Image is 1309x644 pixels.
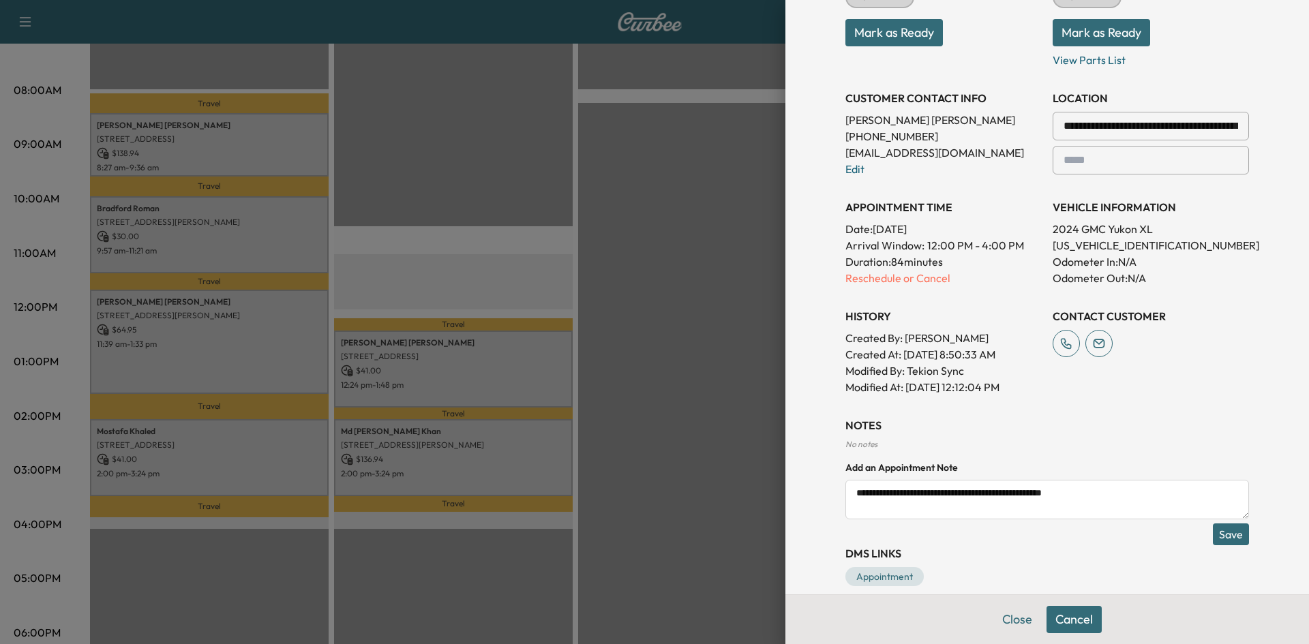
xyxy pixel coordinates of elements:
button: Mark as Ready [1053,19,1150,46]
h3: LOCATION [1053,90,1249,106]
h4: Add an Appointment Note [845,461,1249,474]
p: Modified By : Tekion Sync [845,363,1042,379]
button: Cancel [1047,606,1102,633]
p: [EMAIL_ADDRESS][DOMAIN_NAME] [845,144,1042,161]
h3: CONTACT CUSTOMER [1053,308,1249,324]
a: Appointment [845,567,924,586]
button: Close [993,606,1041,633]
div: No notes [845,439,1249,450]
h3: APPOINTMENT TIME [845,199,1042,215]
h3: VEHICLE INFORMATION [1053,199,1249,215]
p: Date: [DATE] [845,221,1042,237]
h3: History [845,308,1042,324]
p: [PERSON_NAME] [PERSON_NAME] [845,112,1042,128]
p: [US_VEHICLE_IDENTIFICATION_NUMBER] [1053,237,1249,254]
p: Modified At : [DATE] 12:12:04 PM [845,379,1042,395]
p: [PHONE_NUMBER] [845,128,1042,144]
p: Created By : [PERSON_NAME] [845,330,1042,346]
p: 2024 GMC Yukon XL [1053,221,1249,237]
p: Arrival Window: [845,237,1042,254]
span: 12:00 PM - 4:00 PM [927,237,1024,254]
button: Save [1213,523,1249,545]
h3: DMS Links [845,545,1249,562]
p: View Parts List [1053,46,1249,68]
p: Odometer In: N/A [1053,254,1249,270]
p: Reschedule or Cancel [845,270,1042,286]
h3: CUSTOMER CONTACT INFO [845,90,1042,106]
p: Odometer Out: N/A [1053,270,1249,286]
h3: NOTES [845,417,1249,433]
p: Created At : [DATE] 8:50:33 AM [845,346,1042,363]
a: Edit [845,162,864,176]
p: Duration: 84 minutes [845,254,1042,270]
button: Mark as Ready [845,19,943,46]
